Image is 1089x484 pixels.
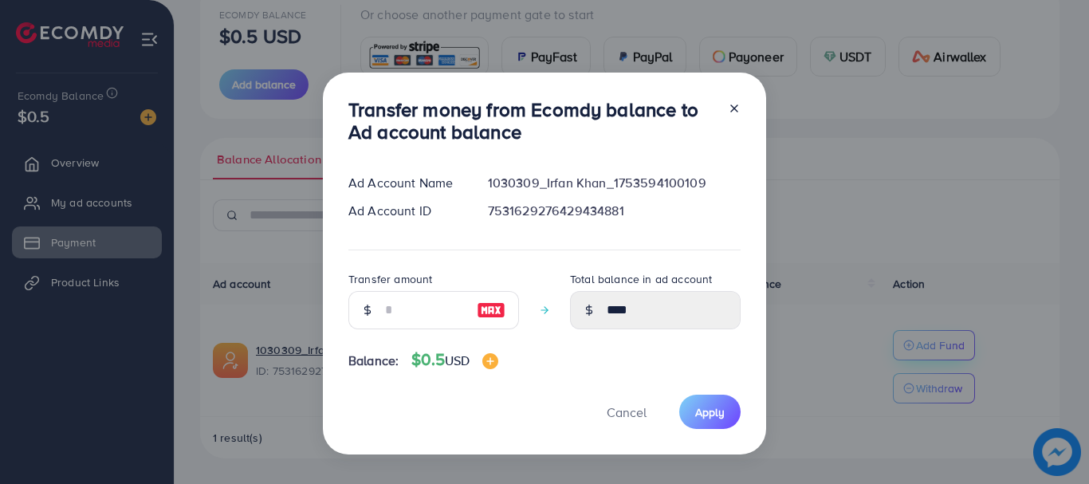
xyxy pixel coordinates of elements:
[695,404,725,420] span: Apply
[475,202,753,220] div: 7531629276429434881
[482,353,498,369] img: image
[411,350,498,370] h4: $0.5
[445,352,470,369] span: USD
[607,403,647,421] span: Cancel
[679,395,741,429] button: Apply
[477,301,505,320] img: image
[570,271,712,287] label: Total balance in ad account
[587,395,666,429] button: Cancel
[336,202,475,220] div: Ad Account ID
[336,174,475,192] div: Ad Account Name
[475,174,753,192] div: 1030309_Irfan Khan_1753594100109
[348,352,399,370] span: Balance:
[348,271,432,287] label: Transfer amount
[348,98,715,144] h3: Transfer money from Ecomdy balance to Ad account balance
